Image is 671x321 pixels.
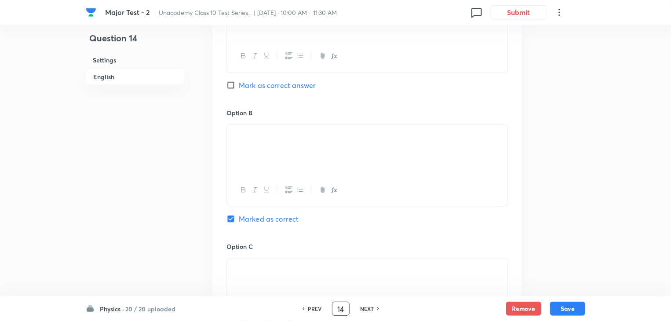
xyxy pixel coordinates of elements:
[226,108,508,117] h6: Option B
[360,305,374,313] h6: NEXT
[491,5,547,19] button: Submit
[86,68,184,85] h6: English
[308,305,321,313] h6: PREV
[506,302,541,316] button: Remove
[86,7,98,18] a: Company Logo
[125,304,175,314] h6: 20 / 20 uploaded
[86,32,184,52] h4: Question 14
[239,80,316,91] span: Mark as correct answer
[86,7,96,18] img: Company Logo
[100,304,124,314] h6: Physics ·
[233,137,234,138] img: 23-08-25-11:48:05-AM
[86,52,184,68] h6: Settings
[226,242,508,251] h6: Option C
[159,8,337,17] span: Unacademy Class 10 Test Series... | [DATE] · 10:00 AM - 11:30 AM
[550,302,585,316] button: Save
[239,214,299,224] span: Marked as correct
[105,7,150,17] span: Major Test - 2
